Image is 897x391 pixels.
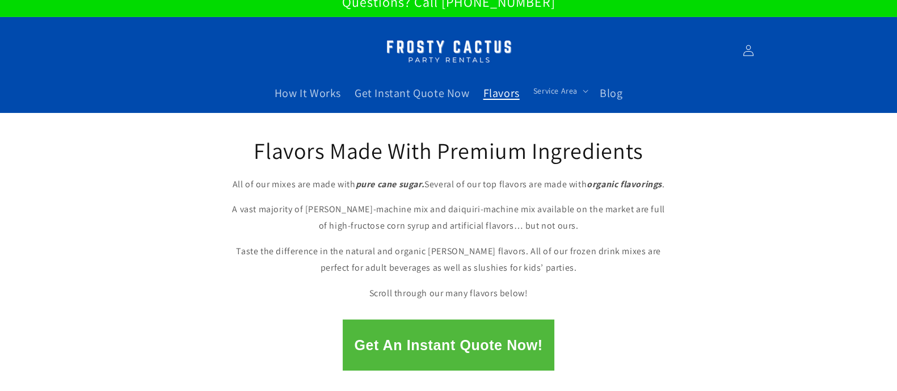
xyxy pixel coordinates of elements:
[275,86,341,100] span: How It Works
[355,86,470,100] span: Get Instant Quote Now
[355,178,424,190] strong: pure cane sugar.
[477,79,527,107] a: Flavors
[483,86,520,100] span: Flavors
[593,79,629,107] a: Blog
[587,178,662,190] strong: organic flavorings
[228,201,670,234] p: A vast majority of [PERSON_NAME]-machine mix and daiquiri-machine mix available on the market are...
[228,243,670,276] p: Taste the difference in the natural and organic [PERSON_NAME] flavors. All of our frozen drink mi...
[533,86,578,96] span: Service Area
[228,176,670,193] p: All of our mixes are made with Several of our top flavors are made with .
[348,79,477,107] a: Get Instant Quote Now
[527,79,593,103] summary: Service Area
[228,136,670,165] h2: Flavors Made With Premium Ingredients
[268,79,348,107] a: How It Works
[600,86,622,100] span: Blog
[378,33,520,69] img: Margarita Machine Rental in Scottsdale, Phoenix, Tempe, Chandler, Gilbert, Mesa and Maricopa
[228,285,670,302] p: Scroll through our many flavors below!
[343,319,554,371] button: Get An Instant Quote Now!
